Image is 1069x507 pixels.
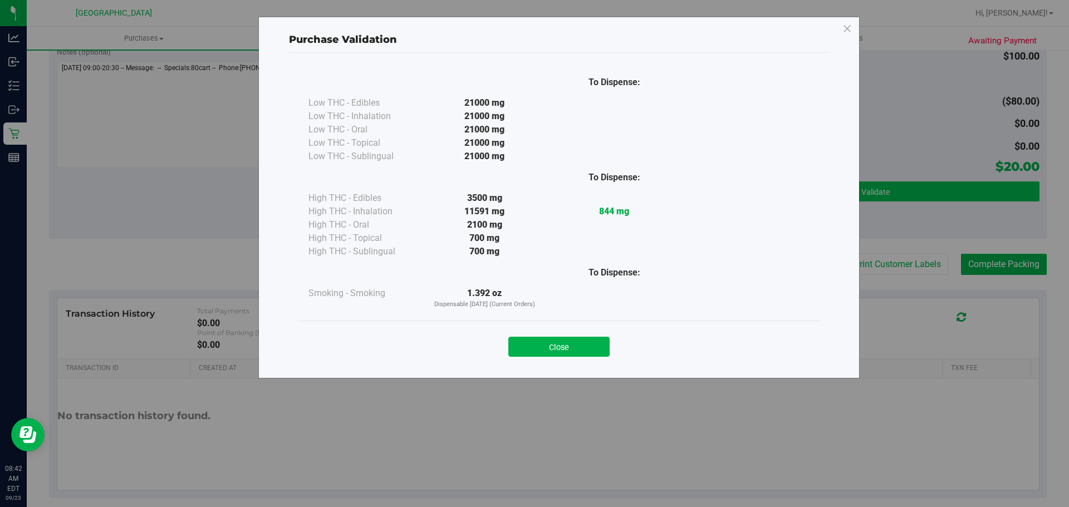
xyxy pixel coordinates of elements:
[420,123,550,136] div: 21000 mg
[308,136,420,150] div: Low THC - Topical
[308,123,420,136] div: Low THC - Oral
[550,76,679,89] div: To Dispense:
[420,287,550,309] div: 1.392 oz
[420,205,550,218] div: 11591 mg
[420,245,550,258] div: 700 mg
[550,171,679,184] div: To Dispense:
[289,33,397,46] span: Purchase Validation
[308,245,420,258] div: High THC - Sublingual
[11,418,45,451] iframe: Resource center
[420,96,550,110] div: 21000 mg
[308,205,420,218] div: High THC - Inhalation
[599,206,629,216] strong: 844 mg
[308,287,420,300] div: Smoking - Smoking
[308,150,420,163] div: Low THC - Sublingual
[420,150,550,163] div: 21000 mg
[420,300,550,309] p: Dispensable [DATE] (Current Orders)
[420,218,550,232] div: 2100 mg
[420,191,550,205] div: 3500 mg
[308,191,420,205] div: High THC - Edibles
[308,218,420,232] div: High THC - Oral
[308,96,420,110] div: Low THC - Edibles
[420,110,550,123] div: 21000 mg
[508,337,610,357] button: Close
[420,136,550,150] div: 21000 mg
[420,232,550,245] div: 700 mg
[550,266,679,279] div: To Dispense:
[308,110,420,123] div: Low THC - Inhalation
[308,232,420,245] div: High THC - Topical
